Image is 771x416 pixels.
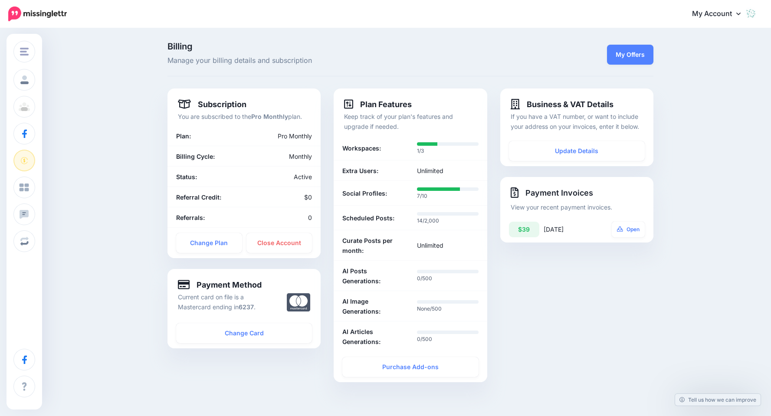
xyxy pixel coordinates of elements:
[342,188,387,198] b: Social Profiles:
[342,143,381,153] b: Workspaces:
[244,151,319,161] div: Monthly
[417,305,479,313] p: None/500
[176,153,215,160] b: Billing Cycle:
[410,166,485,176] div: Unlimited
[511,187,643,198] h4: Payment Invoices
[675,394,761,406] a: Tell us how we can improve
[410,236,485,255] div: Unlimited
[511,111,643,131] p: If you have a VAT number, or want to include your address on your invoices, enter it below.
[176,132,191,140] b: Plan:
[251,113,288,120] b: Pro Monthly
[417,274,479,283] p: 0/500
[683,3,758,25] a: My Account
[219,131,318,141] div: Pro Monthly
[342,266,404,286] b: AI Posts Generations:
[178,292,274,312] p: Current card on file is a Mastercard ending in .
[511,202,643,212] p: View your recent payment invoices.
[246,233,312,253] a: Close Account
[417,192,479,200] p: 7/10
[417,147,479,155] p: 1/3
[244,172,319,182] div: Active
[20,48,29,56] img: menu.png
[239,303,254,311] b: 6237
[167,55,487,66] span: Manage your billing details and subscription
[342,357,478,377] a: Purchase Add-ons
[176,173,197,180] b: Status:
[178,99,246,109] h4: Subscription
[612,222,645,237] a: Open
[178,279,262,290] h4: Payment Method
[167,42,487,51] span: Billing
[176,233,242,253] a: Change Plan
[176,214,205,221] b: Referrals:
[417,335,479,344] p: 0/500
[417,216,479,225] p: 14/2,000
[509,222,539,237] div: $39
[342,166,378,176] b: Extra Users:
[342,236,404,255] b: Curate Posts per month:
[342,213,394,223] b: Scheduled Posts:
[342,327,404,347] b: AI Articles Generations:
[342,296,404,316] b: AI Image Generations:
[8,7,67,21] img: Missinglettr
[511,99,614,109] h4: Business & VAT Details
[344,99,412,109] h4: Plan Features
[176,323,312,343] a: Change Card
[244,192,319,202] div: $0
[607,45,653,65] a: My Offers
[176,193,221,201] b: Referral Credit:
[509,141,645,161] a: Update Details
[178,111,310,121] p: You are subscribed to the plan.
[308,214,312,221] span: 0
[344,111,476,131] p: Keep track of your plan's features and upgrade if needed.
[544,222,595,237] div: [DATE]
